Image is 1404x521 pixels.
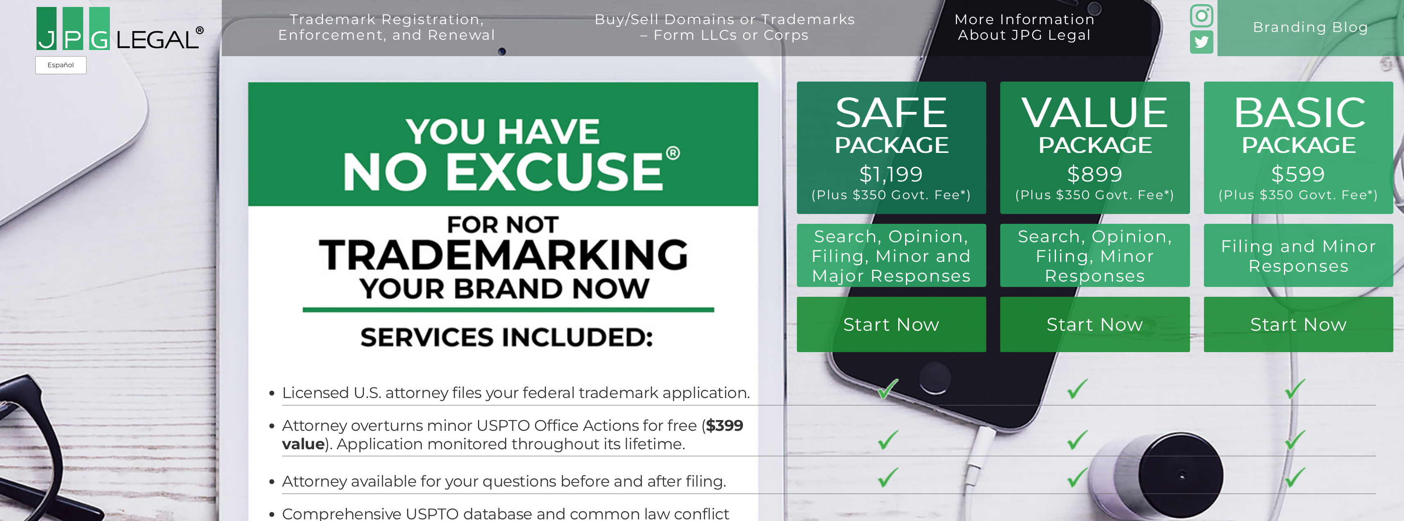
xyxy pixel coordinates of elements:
[1067,430,1088,450] img: checkmark-border-3.png
[1000,297,1190,352] a: Start Now
[1285,467,1306,488] img: checkmark-border-3.png
[1067,467,1088,488] img: checkmark-border-3.png
[552,12,898,68] a: Buy/Sell Domains or Trademarks– Form LLCs or Corps
[878,467,899,488] img: checkmark-border-3.png
[1190,30,1213,54] img: Twitter_Social_Icon_Rounded_Square_Color-mid-green3-90.png
[878,379,899,399] img: checkmark-border-3.png
[1285,379,1306,399] img: checkmark-border-3.png
[282,384,755,402] li: Licensed U.S. attorney files your federal trademark application.
[236,12,538,68] a: Trademark Registration,Enforcement, and Renewal
[912,12,1138,68] a: More InformationAbout JPG Legal
[1012,227,1179,286] h2: Search, Opinion, Filing, Minor Responses
[805,227,978,286] h2: Search, Opinion, Filing, Minor and Major Responses
[1204,297,1393,352] a: Start Now
[1215,237,1382,276] h2: Filing and Minor Responses
[1190,4,1213,27] img: glyph-logo_May2016-green3-90.png
[878,430,899,450] img: checkmark-border-3.png
[797,297,986,352] a: Start Now
[282,472,755,491] li: Attorney available for your questions before and after filing.
[38,58,84,73] a: Español
[282,416,755,453] li: Attorney overturns minor USPTO Office Actions for free ( ). Application monitored throughout its ...
[35,6,204,52] img: 2016-logo-black-letters-3-r.png
[282,416,743,453] b: $399 value
[1067,379,1088,399] img: checkmark-border-3.png
[1285,430,1306,450] img: checkmark-border-3.png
